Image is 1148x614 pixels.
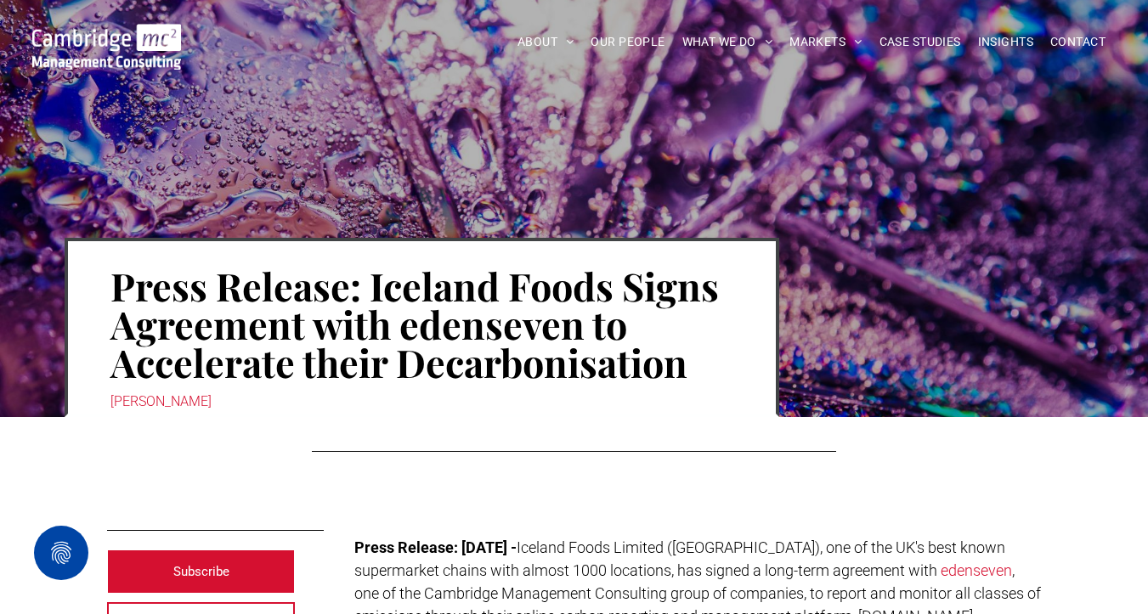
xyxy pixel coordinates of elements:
a: ABOUT [509,29,583,55]
strong: Press Release: [DATE] - [354,538,517,556]
a: CONTACT [1042,29,1114,55]
a: edenseven [941,561,1012,579]
a: CASE STUDIES [871,29,970,55]
img: Go to Homepage [32,24,181,70]
a: INSIGHTS [970,29,1042,55]
div: [PERSON_NAME] [110,390,733,414]
a: MARKETS [781,29,870,55]
h1: Press Release: Iceland Foods Signs Agreement with edenseven to Accelerate their Decarbonisation [110,265,733,383]
a: WHAT WE DO [674,29,782,55]
span: Subscribe [173,550,229,593]
span: Iceland Foods Limited ([GEOGRAPHIC_DATA]), one of the UK's best known supermarket chains with alm... [354,538,1005,579]
a: Subscribe [107,549,296,594]
a: OUR PEOPLE [582,29,673,55]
